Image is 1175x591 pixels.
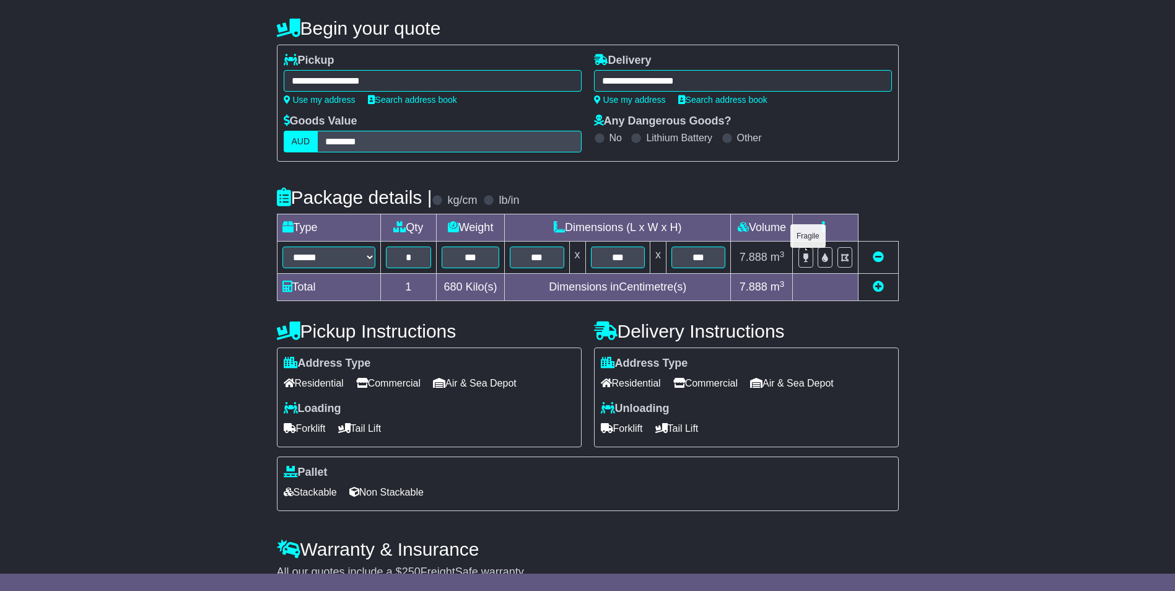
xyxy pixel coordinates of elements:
[380,214,437,242] td: Qty
[601,402,670,416] label: Unloading
[650,242,666,274] td: x
[433,374,517,393] span: Air & Sea Depot
[609,132,622,144] label: No
[790,224,826,248] div: Fragile
[284,357,371,370] label: Address Type
[349,483,424,502] span: Non Stackable
[594,115,732,128] label: Any Dangerous Goods?
[740,281,767,293] span: 7.888
[277,214,380,242] td: Type
[284,466,328,479] label: Pallet
[601,419,643,438] span: Forklift
[601,357,688,370] label: Address Type
[740,251,767,263] span: 7.888
[437,274,505,301] td: Kilo(s)
[731,214,793,242] td: Volume
[646,132,712,144] label: Lithium Battery
[356,374,421,393] span: Commercial
[284,131,318,152] label: AUD
[277,187,432,208] h4: Package details |
[673,374,738,393] span: Commercial
[569,242,585,274] td: x
[284,115,357,128] label: Goods Value
[655,419,699,438] span: Tail Lift
[284,483,337,502] span: Stackable
[277,321,582,341] h4: Pickup Instructions
[594,54,652,68] label: Delivery
[873,281,884,293] a: Add new item
[771,281,785,293] span: m
[780,279,785,289] sup: 3
[284,419,326,438] span: Forklift
[601,374,661,393] span: Residential
[277,274,380,301] td: Total
[368,95,457,105] a: Search address book
[594,321,899,341] h4: Delivery Instructions
[284,374,344,393] span: Residential
[277,566,899,579] div: All our quotes include a $ FreightSafe warranty.
[499,194,519,208] label: lb/in
[678,95,767,105] a: Search address book
[338,419,382,438] span: Tail Lift
[437,214,505,242] td: Weight
[447,194,477,208] label: kg/cm
[873,251,884,263] a: Remove this item
[505,274,731,301] td: Dimensions in Centimetre(s)
[284,54,334,68] label: Pickup
[402,566,421,578] span: 250
[380,274,437,301] td: 1
[771,251,785,263] span: m
[505,214,731,242] td: Dimensions (L x W x H)
[277,18,899,38] h4: Begin your quote
[284,402,341,416] label: Loading
[277,539,899,559] h4: Warranty & Insurance
[284,95,356,105] a: Use my address
[750,374,834,393] span: Air & Sea Depot
[444,281,463,293] span: 680
[594,95,666,105] a: Use my address
[737,132,762,144] label: Other
[780,250,785,259] sup: 3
